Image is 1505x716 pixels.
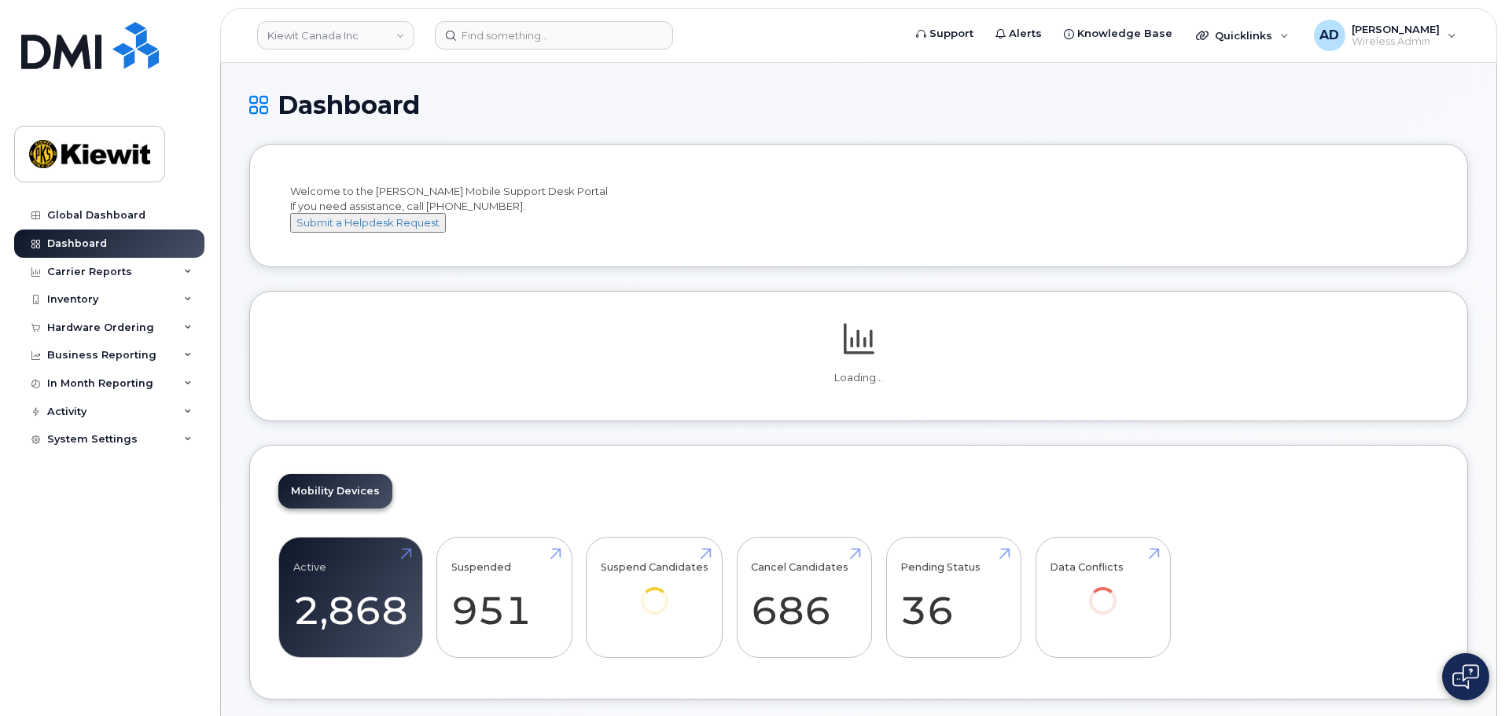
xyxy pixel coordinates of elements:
p: Loading... [278,371,1439,385]
a: Pending Status 36 [900,545,1006,649]
a: Suspend Candidates [601,545,708,636]
a: Cancel Candidates 686 [751,545,857,649]
a: Data Conflicts [1050,545,1156,636]
a: Submit a Helpdesk Request [290,216,446,229]
button: Submit a Helpdesk Request [290,213,446,233]
a: Mobility Devices [278,474,392,509]
img: Open chat [1452,664,1479,689]
div: Welcome to the [PERSON_NAME] Mobile Support Desk Portal If you need assistance, call [PHONE_NUMBER]. [290,184,1427,233]
a: Active 2,868 [293,545,408,649]
a: Suspended 951 [451,545,557,649]
h1: Dashboard [249,91,1468,119]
